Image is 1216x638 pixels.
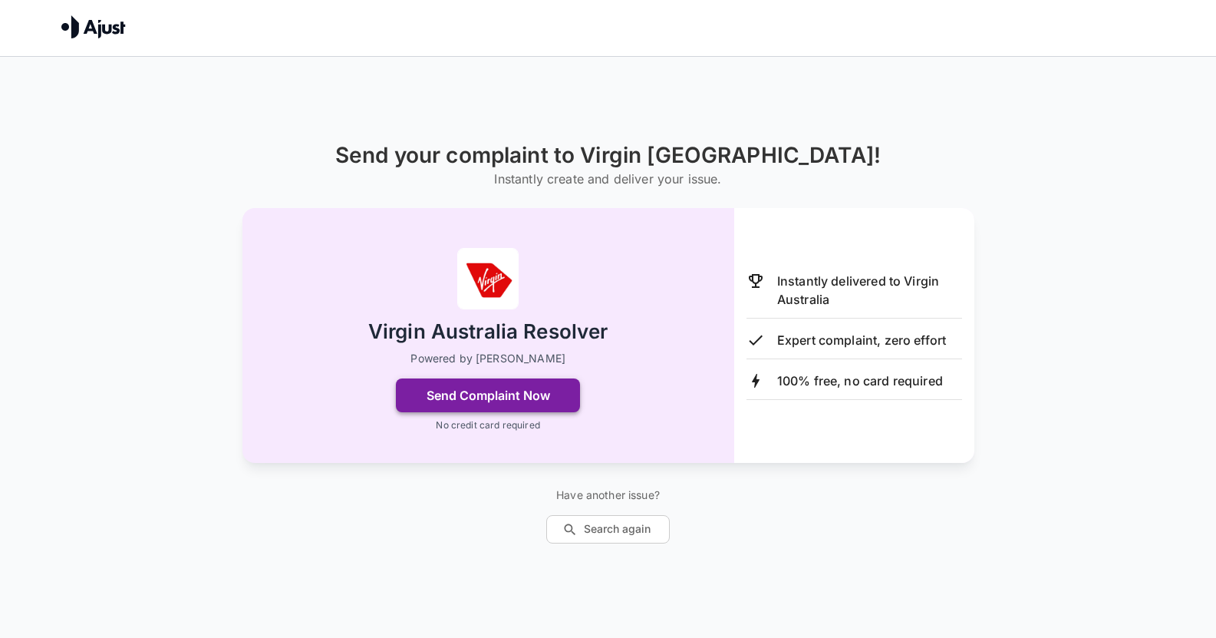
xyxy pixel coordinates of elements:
p: Have another issue? [546,488,670,503]
p: Powered by [PERSON_NAME] [410,351,565,366]
h2: Virgin Australia Resolver [368,319,608,345]
h1: Send your complaint to Virgin [GEOGRAPHIC_DATA]! [335,143,881,168]
h6: Instantly create and deliver your issue. [335,168,881,190]
p: Instantly delivered to Virgin Australia [777,272,962,309]
p: 100% free, no card required [777,372,943,390]
p: Expert complaint, zero effort [777,331,946,349]
button: Send Complaint Now [396,379,580,412]
button: Search again [546,515,670,544]
p: No credit card required [436,418,539,432]
img: Virgin Australia [457,248,519,309]
img: Ajust [61,15,126,38]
